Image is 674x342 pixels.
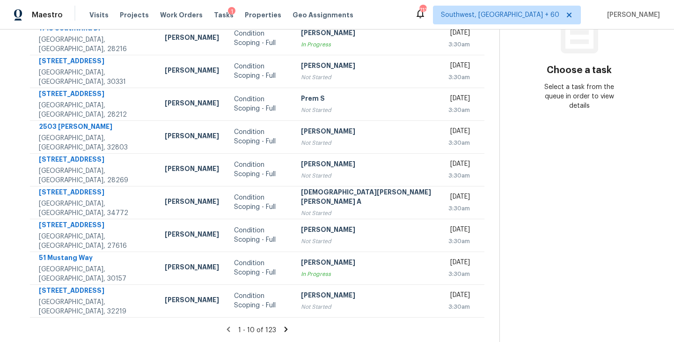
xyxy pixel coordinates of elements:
[160,10,203,20] span: Work Orders
[301,73,433,82] div: Not Started
[448,204,470,213] div: 3:30am
[301,159,433,171] div: [PERSON_NAME]
[301,105,433,115] div: Not Started
[448,105,470,115] div: 3:30am
[293,10,353,20] span: Geo Assignments
[39,232,150,251] div: [GEOGRAPHIC_DATA], [GEOGRAPHIC_DATA], 27616
[39,134,150,152] div: [GEOGRAPHIC_DATA], [GEOGRAPHIC_DATA], 32803
[301,61,433,73] div: [PERSON_NAME]
[540,82,619,111] div: Select a task from the queue in order to view details
[301,237,433,246] div: Not Started
[448,269,470,279] div: 3:30am
[165,295,219,307] div: [PERSON_NAME]
[120,10,149,20] span: Projects
[301,40,433,49] div: In Progress
[448,225,470,237] div: [DATE]
[419,6,426,15] div: 713
[448,40,470,49] div: 3:30am
[39,68,150,87] div: [GEOGRAPHIC_DATA], [GEOGRAPHIC_DATA], 30331
[301,187,433,208] div: [DEMOGRAPHIC_DATA][PERSON_NAME] [PERSON_NAME] A
[301,171,433,180] div: Not Started
[301,126,433,138] div: [PERSON_NAME]
[39,286,150,297] div: [STREET_ADDRESS]
[39,199,150,218] div: [GEOGRAPHIC_DATA], [GEOGRAPHIC_DATA], 34772
[603,10,660,20] span: [PERSON_NAME]
[39,265,150,283] div: [GEOGRAPHIC_DATA], [GEOGRAPHIC_DATA], 30157
[448,159,470,171] div: [DATE]
[234,95,286,113] div: Condition Scoping - Full
[32,10,63,20] span: Maestro
[234,291,286,310] div: Condition Scoping - Full
[165,33,219,45] div: [PERSON_NAME]
[234,226,286,245] div: Condition Scoping - Full
[234,29,286,48] div: Condition Scoping - Full
[234,259,286,277] div: Condition Scoping - Full
[448,171,470,180] div: 3:30am
[165,262,219,274] div: [PERSON_NAME]
[448,138,470,148] div: 3:30am
[448,73,470,82] div: 3:30am
[234,160,286,179] div: Condition Scoping - Full
[448,126,470,138] div: [DATE]
[39,155,150,166] div: [STREET_ADDRESS]
[234,127,286,146] div: Condition Scoping - Full
[301,258,433,269] div: [PERSON_NAME]
[301,28,433,40] div: [PERSON_NAME]
[448,258,470,269] div: [DATE]
[39,35,150,54] div: [GEOGRAPHIC_DATA], [GEOGRAPHIC_DATA], 28216
[238,327,276,334] span: 1 - 10 of 123
[448,290,470,302] div: [DATE]
[301,208,433,218] div: Not Started
[448,61,470,73] div: [DATE]
[39,101,150,119] div: [GEOGRAPHIC_DATA], [GEOGRAPHIC_DATA], 28212
[165,197,219,208] div: [PERSON_NAME]
[448,237,470,246] div: 3:30am
[448,94,470,105] div: [DATE]
[89,10,109,20] span: Visits
[165,66,219,77] div: [PERSON_NAME]
[301,138,433,148] div: Not Started
[165,164,219,176] div: [PERSON_NAME]
[39,187,150,199] div: [STREET_ADDRESS]
[39,220,150,232] div: [STREET_ADDRESS]
[39,56,150,68] div: [STREET_ADDRESS]
[441,10,559,20] span: Southwest, [GEOGRAPHIC_DATA] + 60
[39,89,150,101] div: [STREET_ADDRESS]
[228,7,235,16] div: 1
[448,28,470,40] div: [DATE]
[448,192,470,204] div: [DATE]
[165,131,219,143] div: [PERSON_NAME]
[214,12,234,18] span: Tasks
[301,94,433,105] div: Prem S
[234,193,286,212] div: Condition Scoping - Full
[39,297,150,316] div: [GEOGRAPHIC_DATA], [GEOGRAPHIC_DATA], 32219
[301,225,433,237] div: [PERSON_NAME]
[301,269,433,279] div: In Progress
[39,122,150,134] div: 2503 [PERSON_NAME]
[448,302,470,312] div: 3:30am
[165,98,219,110] div: [PERSON_NAME]
[245,10,281,20] span: Properties
[165,230,219,241] div: [PERSON_NAME]
[301,290,433,302] div: [PERSON_NAME]
[39,253,150,265] div: 51 Mustang Way
[234,62,286,81] div: Condition Scoping - Full
[547,66,612,75] h3: Choose a task
[301,302,433,312] div: Not Started
[39,166,150,185] div: [GEOGRAPHIC_DATA], [GEOGRAPHIC_DATA], 28269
